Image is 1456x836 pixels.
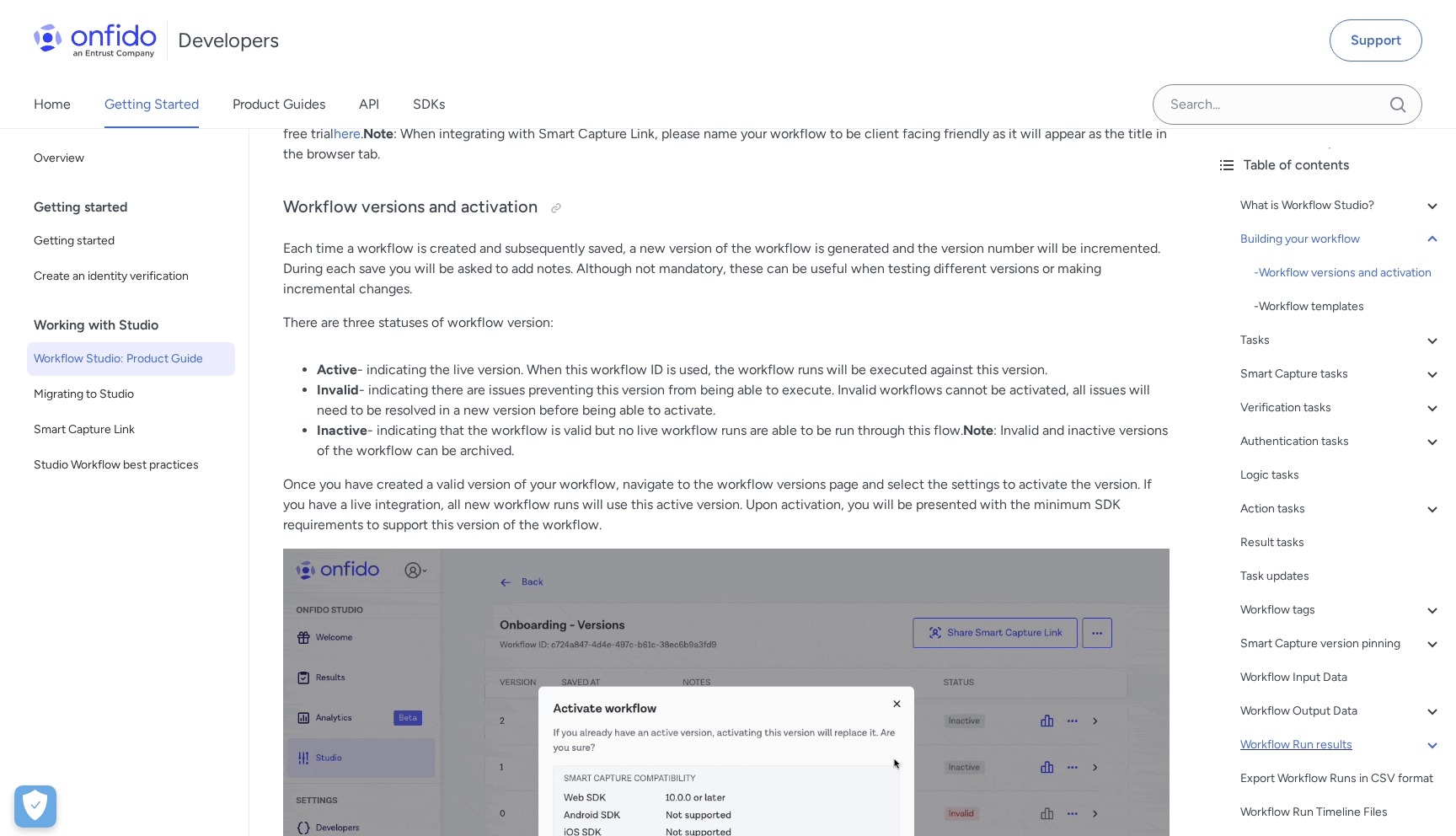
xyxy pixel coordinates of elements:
button: Open Preferences [14,785,56,828]
a: Overview [27,142,235,175]
a: Workflow Input Data [1240,667,1443,688]
span: Studio Workflow best practices [34,455,228,475]
input: Onfido search input field [1153,84,1422,125]
div: - Workflow templates [1254,297,1443,317]
a: API [359,81,379,128]
span: Smart Capture Link [34,420,228,440]
a: Workflow Output Data [1240,701,1443,721]
h3: Workflow versions and activation [283,195,1170,222]
a: Workflow tags [1240,600,1443,620]
a: Smart Capture version pinning [1240,634,1443,654]
img: Onfido Logo [34,24,157,57]
strong: Invalid [317,382,359,398]
span: Overview [34,148,228,169]
a: Support [1330,19,1422,62]
a: Getting started [27,224,235,258]
a: Workflow Run Timeline Files [1240,802,1443,823]
strong: Active [317,362,357,378]
a: Workflow Run results [1240,735,1443,755]
a: Action tasks [1240,499,1443,519]
a: Authentication tasks [1240,431,1443,452]
a: SDKs [413,81,445,128]
li: - indicating that the workflow is valid but no live workflow runs are able to be run through this... [317,421,1170,461]
a: Create an identity verification [27,260,235,293]
p: Once you have created a valid version of your workflow, navigate to the workflow versions page an... [283,474,1170,535]
span: Create an identity verification [34,266,228,287]
p: There are three statuses of workflow version: [283,313,1170,333]
div: Table of contents [1217,155,1443,175]
a: Getting Started [104,81,199,128]
a: Home [34,81,71,128]
a: Studio Workflow best practices [27,448,235,482]
strong: Note [363,126,393,142]
a: -Workflow versions and activation [1254,263,1443,283]
a: Export Workflow Runs in CSV format [1240,769,1443,789]
div: Cookie Preferences [14,785,56,828]
a: Product Guides [233,81,325,128]
a: Smart Capture Link [27,413,235,447]
p: Each time a workflow is created and subsequently saved, a new version of the workflow is generate... [283,238,1170,299]
a: Workflow Studio: Product Guide [27,342,235,376]
a: here [334,126,361,142]
a: Building your workflow [1240,229,1443,249]
li: - indicating the live version. When this workflow ID is used, the workflow runs will be executed ... [317,360,1170,380]
span: Workflow Studio: Product Guide [34,349,228,369]
div: Working with Studio [34,308,242,342]
a: Migrating to Studio [27,378,235,411]
li: - indicating there are issues preventing this version from being able to execute. Invalid workflo... [317,380,1170,421]
strong: Inactive [317,422,367,438]
p: : Studio must be enabled on your Dashboard account. If you do not see this, please contact your E... [283,104,1170,164]
a: Tasks [1240,330,1443,351]
a: Smart Capture tasks [1240,364,1443,384]
div: - Workflow versions and activation [1254,263,1443,283]
a: What is Workflow Studio? [1240,196,1443,216]
strong: Note [963,422,993,438]
a: Result tasks [1240,533,1443,553]
span: Getting started [34,231,228,251]
a: -Workflow templates [1254,297,1443,317]
a: Task updates [1240,566,1443,587]
div: Getting started [34,190,242,224]
a: Verification tasks [1240,398,1443,418]
a: Logic tasks [1240,465,1443,485]
h1: Developers [178,27,279,54]
span: Migrating to Studio [34,384,228,405]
